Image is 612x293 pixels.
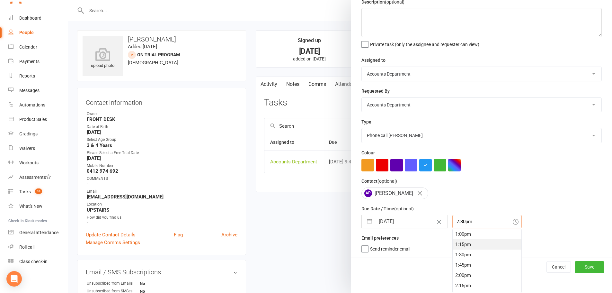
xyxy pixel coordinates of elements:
[19,189,31,194] div: Tasks
[19,102,45,107] div: Automations
[8,225,68,240] a: General attendance kiosk mode
[19,244,34,250] div: Roll call
[370,244,410,252] span: Send reminder email
[433,215,445,228] button: Clear Date
[361,205,414,212] label: Due Date / Time
[8,40,68,54] a: Calendar
[361,87,390,95] label: Requested By
[8,11,68,25] a: Dashboard
[370,40,479,47] span: Private task (only the assignee and requester can view)
[361,234,399,242] label: Email preferences
[8,112,68,127] a: Product Sales
[19,15,41,21] div: Dashboard
[8,185,68,199] a: Tasks 38
[575,261,604,273] button: Save
[19,259,48,264] div: Class check-in
[8,69,68,83] a: Reports
[8,25,68,40] a: People
[453,229,521,239] div: 1:00pm
[19,131,38,136] div: Gradings
[8,199,68,214] a: What's New
[35,188,42,194] span: 38
[19,30,34,35] div: People
[364,189,372,197] span: AP
[8,156,68,170] a: Workouts
[8,254,68,269] a: Class kiosk mode
[453,250,521,260] div: 1:30pm
[6,271,22,287] div: Open Intercom Messenger
[19,160,39,165] div: Workouts
[8,240,68,254] a: Roll call
[546,261,571,273] button: Cancel
[361,57,386,64] label: Assigned to
[8,141,68,156] a: Waivers
[453,270,521,280] div: 2:00pm
[19,88,40,93] div: Messages
[19,230,58,235] div: General attendance
[8,83,68,98] a: Messages
[19,59,40,64] div: Payments
[19,146,35,151] div: Waivers
[8,170,68,185] a: Assessments
[19,175,51,180] div: Assessments
[361,118,371,125] label: Type
[19,204,42,209] div: What's New
[453,239,521,250] div: 1:15pm
[19,44,37,50] div: Calendar
[394,206,414,211] small: (optional)
[453,260,521,270] div: 1:45pm
[19,117,47,122] div: Product Sales
[377,179,397,184] small: (optional)
[8,127,68,141] a: Gradings
[361,188,428,199] div: [PERSON_NAME]
[19,73,35,78] div: Reports
[8,98,68,112] a: Automations
[8,54,68,69] a: Payments
[453,280,521,291] div: 2:15pm
[361,149,375,156] label: Colour
[361,178,397,185] label: Contact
